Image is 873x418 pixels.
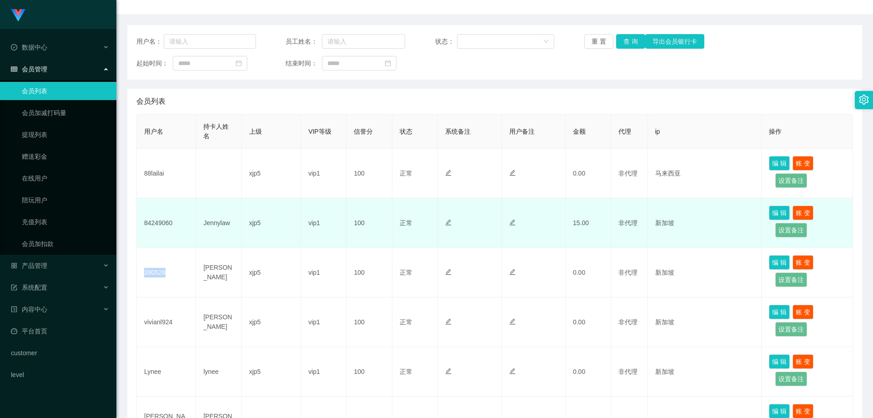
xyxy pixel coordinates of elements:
a: 提现列表 [22,126,109,144]
span: 数据中心 [11,44,47,51]
i: 图标: edit [509,219,516,226]
td: vivianl924 [137,297,196,347]
span: 正常 [400,269,412,276]
td: vip1 [301,149,346,198]
span: 非代理 [618,170,637,177]
i: 图标: form [11,284,17,291]
span: 正常 [400,219,412,227]
td: lynee [196,347,241,397]
span: 状态： [435,37,457,46]
td: Lynee [137,347,196,397]
a: 会员加扣款 [22,235,109,253]
span: ip [655,128,660,135]
td: xjp5 [242,198,301,248]
span: 会员管理 [11,65,47,73]
button: 账 变 [793,156,813,171]
input: 请输入 [164,34,256,49]
span: VIP等级 [308,128,331,135]
td: 0.00 [566,297,611,347]
td: vip1 [301,248,346,297]
span: 系统备注 [445,128,471,135]
td: 390528 [137,248,196,297]
i: 图标: calendar [385,60,391,66]
td: 88lailai [137,149,196,198]
button: 账 变 [793,206,813,220]
span: 非代理 [618,318,637,326]
span: 金额 [573,128,586,135]
button: 编 辑 [769,255,790,270]
button: 编 辑 [769,206,790,220]
span: 用户备注 [509,128,535,135]
td: xjp5 [242,297,301,347]
span: 正常 [400,318,412,326]
a: 在线用户 [22,169,109,187]
span: 操作 [769,128,782,135]
span: 员工姓名： [286,37,322,46]
td: 100 [346,347,392,397]
button: 编 辑 [769,305,790,319]
a: level [11,366,109,384]
td: xjp5 [242,347,301,397]
td: 0.00 [566,149,611,198]
span: 信誉分 [354,128,373,135]
td: 新加坡 [648,347,762,397]
a: 图标: dashboard平台首页 [11,322,109,340]
span: 正常 [400,368,412,375]
button: 设置备注 [775,223,807,237]
i: 图标: calendar [236,60,242,66]
button: 账 变 [793,354,813,369]
span: 系统配置 [11,284,47,291]
a: 会员加减打码量 [22,104,109,122]
i: 图标: appstore-o [11,262,17,269]
i: 图标: setting [859,95,869,105]
td: 100 [346,149,392,198]
span: 用户名： [136,37,164,46]
button: 设置备注 [775,173,807,188]
img: logo.9652507e.png [11,9,25,22]
td: 新加坡 [648,297,762,347]
td: 马来西亚 [648,149,762,198]
i: 图标: edit [509,368,516,374]
td: vip1 [301,198,346,248]
td: 新加坡 [648,248,762,297]
i: 图标: edit [509,318,516,325]
i: 图标: profile [11,306,17,312]
input: 请输入 [322,34,405,49]
span: 结束时间： [286,59,322,68]
span: 非代理 [618,269,637,276]
button: 编 辑 [769,156,790,171]
td: 新加坡 [648,198,762,248]
td: 100 [346,198,392,248]
button: 设置备注 [775,372,807,386]
i: 图标: down [543,39,549,45]
td: 100 [346,248,392,297]
td: 0.00 [566,347,611,397]
span: 状态 [400,128,412,135]
td: 100 [346,297,392,347]
td: vip1 [301,347,346,397]
i: 图标: edit [445,170,452,176]
a: 赠送彩金 [22,147,109,166]
i: 图标: edit [445,368,452,374]
span: 非代理 [618,368,637,375]
span: 起始时间： [136,59,173,68]
td: [PERSON_NAME] [196,248,241,297]
td: Jennylaw [196,198,241,248]
a: customer [11,344,109,362]
td: [PERSON_NAME] [196,297,241,347]
button: 重 置 [584,34,613,49]
span: 用户名 [144,128,163,135]
td: 15.00 [566,198,611,248]
a: 充值列表 [22,213,109,231]
button: 查 询 [616,34,645,49]
span: 代理 [618,128,631,135]
a: 会员列表 [22,82,109,100]
button: 账 变 [793,305,813,319]
button: 账 变 [793,255,813,270]
i: 图标: edit [509,170,516,176]
button: 导出会员银行卡 [645,34,704,49]
button: 编 辑 [769,354,790,369]
span: 非代理 [618,219,637,227]
span: 内容中心 [11,306,47,313]
span: 会员列表 [136,96,166,107]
